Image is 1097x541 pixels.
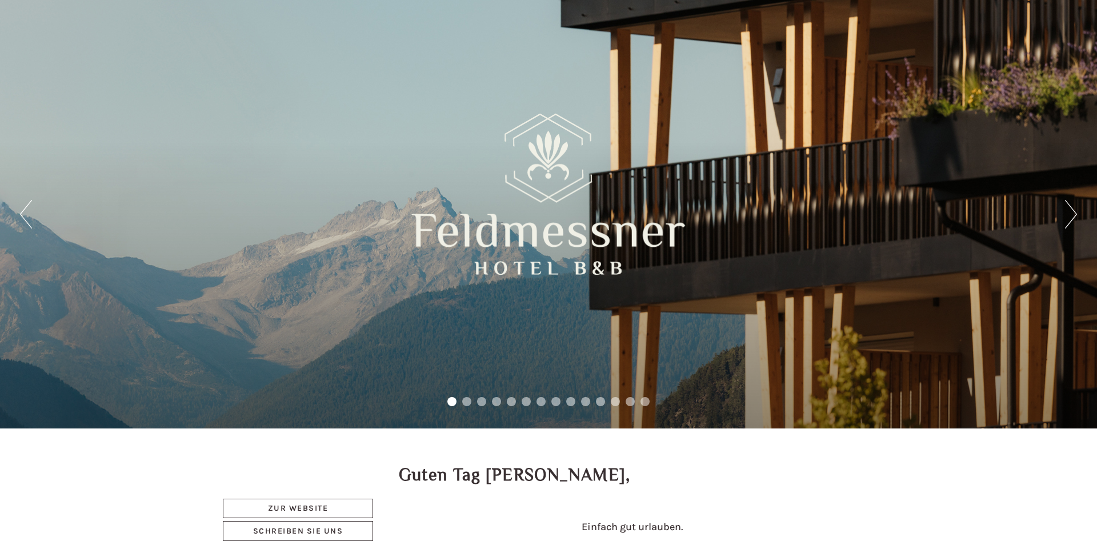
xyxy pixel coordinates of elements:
[223,521,373,541] a: Schreiben Sie uns
[1065,200,1077,229] button: Next
[20,200,32,229] button: Previous
[407,522,858,533] h4: Einfach gut urlauben.
[223,499,373,518] a: Zur Website
[399,466,631,484] h1: Guten Tag [PERSON_NAME],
